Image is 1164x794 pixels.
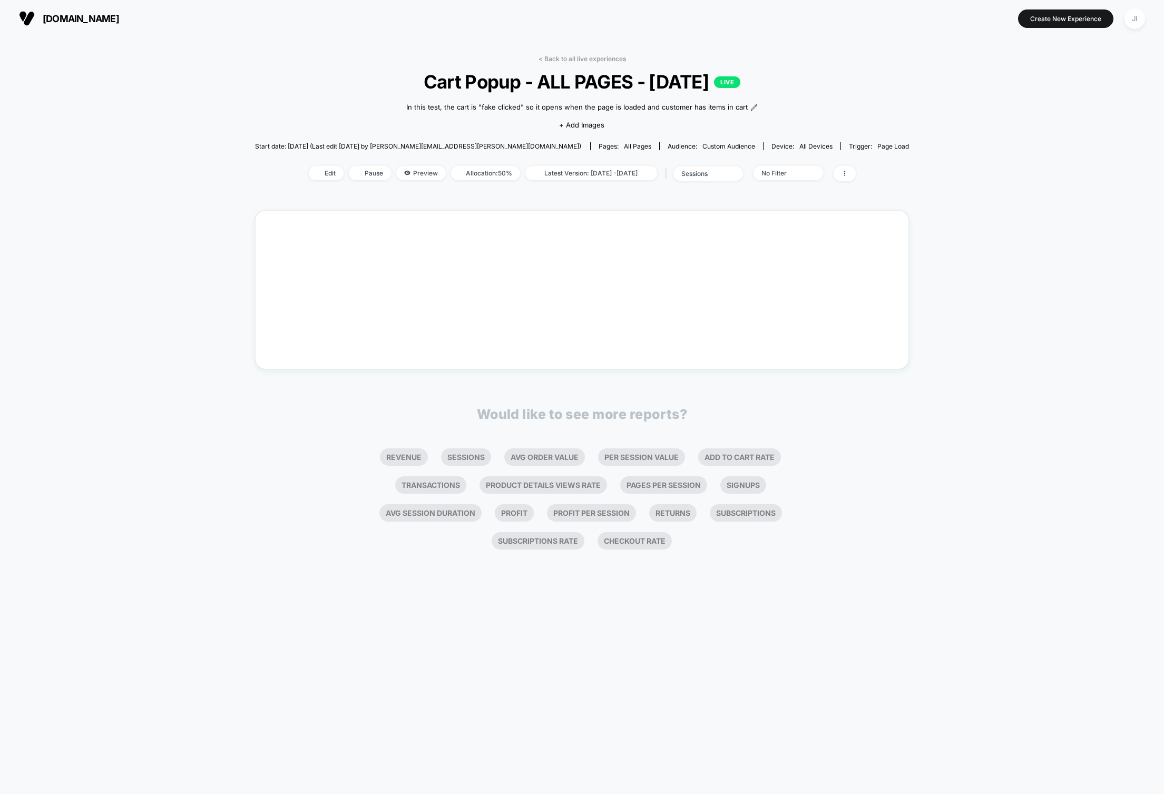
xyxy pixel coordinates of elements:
p: LIVE [714,76,740,88]
span: Edit [309,166,344,180]
button: JI [1121,8,1148,30]
li: Profit [495,504,534,522]
span: | [662,166,673,181]
li: Avg Order Value [504,448,585,466]
span: + Add Images [559,121,604,129]
li: Transactions [395,476,466,494]
span: Device: [763,142,840,150]
p: Would like to see more reports? [477,406,688,422]
li: Per Session Value [598,448,685,466]
li: Signups [720,476,766,494]
span: Cart Popup - ALL PAGES - [DATE] [288,71,876,93]
li: Avg Session Duration [379,504,482,522]
li: Revenue [380,448,428,466]
a: < Back to all live experiences [539,55,626,63]
span: Start date: [DATE] (Last edit [DATE] by [PERSON_NAME][EMAIL_ADDRESS][PERSON_NAME][DOMAIN_NAME]) [255,142,581,150]
div: Pages: [599,142,651,150]
span: Custom Audience [702,142,755,150]
li: Pages Per Session [620,476,707,494]
li: Sessions [441,448,491,466]
li: Returns [649,504,697,522]
span: In this test, the cart is "fake clicked" so it opens when the page is loaded and customer has ite... [406,102,748,113]
img: Visually logo [19,11,35,26]
div: Trigger: [849,142,909,150]
span: [DOMAIN_NAME] [43,13,119,24]
span: Latest Version: [DATE] - [DATE] [525,166,657,180]
div: No Filter [761,169,804,177]
span: all pages [624,142,651,150]
button: Create New Experience [1018,9,1113,28]
span: Preview [396,166,446,180]
div: sessions [681,170,723,178]
span: Allocation: 50% [451,166,520,180]
span: all devices [799,142,833,150]
span: Page Load [877,142,909,150]
li: Checkout Rate [598,532,672,550]
li: Profit Per Session [547,504,636,522]
button: [DOMAIN_NAME] [16,10,122,27]
li: Add To Cart Rate [698,448,781,466]
li: Subscriptions Rate [492,532,584,550]
li: Product Details Views Rate [480,476,607,494]
div: JI [1124,8,1145,29]
span: Pause [349,166,391,180]
li: Subscriptions [710,504,782,522]
div: Audience: [668,142,755,150]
